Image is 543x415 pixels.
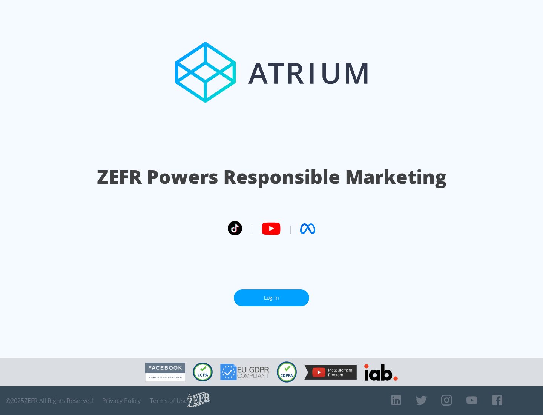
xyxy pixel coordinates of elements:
a: Terms of Use [150,397,187,404]
img: COPPA Compliant [277,361,297,383]
img: YouTube Measurement Program [304,365,357,380]
h1: ZEFR Powers Responsible Marketing [97,164,446,190]
a: Log In [234,289,309,306]
img: CCPA Compliant [193,363,213,381]
img: IAB [364,364,398,381]
span: | [288,223,293,234]
img: Facebook Marketing Partner [145,363,185,382]
img: GDPR Compliant [220,364,269,380]
a: Privacy Policy [102,397,141,404]
span: © 2025 ZEFR All Rights Reserved [6,397,93,404]
span: | [250,223,254,234]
